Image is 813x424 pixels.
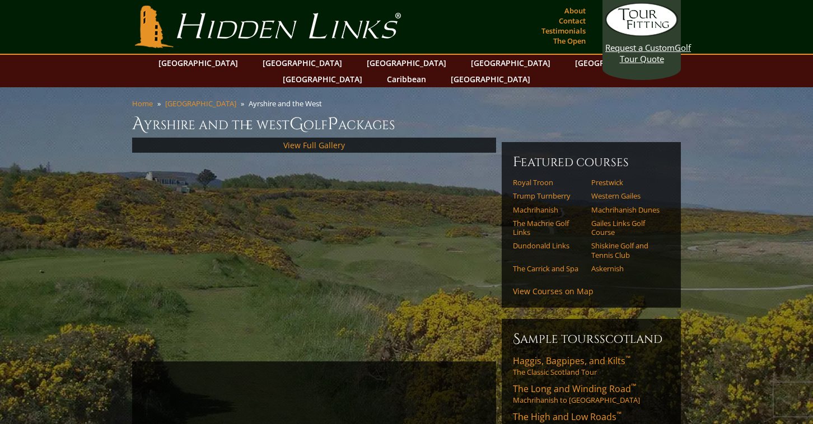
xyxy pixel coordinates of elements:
li: Ayrshire and the West [249,98,326,109]
a: Shiskine Golf and Tennis Club [591,241,662,260]
a: The Carrick and Spa [513,264,584,273]
a: Askernish [591,264,662,273]
h6: Sample ToursScotland [513,330,670,348]
a: [GEOGRAPHIC_DATA] [569,55,660,71]
a: The Open [550,33,588,49]
a: Home [132,98,153,109]
a: Haggis, Bagpipes, and Kilts™The Classic Scotland Tour [513,355,670,377]
span: Haggis, Bagpipes, and Kilts [513,355,630,367]
a: Caribbean [381,71,432,87]
sup: ™ [631,381,636,391]
span: Request a Custom [605,42,675,53]
a: Trump Turnberry [513,191,584,200]
a: Royal Troon [513,178,584,187]
a: Prestwick [591,178,662,187]
a: Contact [556,13,588,29]
span: The High and Low Roads [513,411,622,423]
a: Gailes Links Golf Course [591,219,662,237]
a: The Long and Winding Road™Machrihanish to [GEOGRAPHIC_DATA] [513,383,670,405]
a: About [562,3,588,18]
a: The Machrie Golf Links [513,219,584,237]
a: View Full Gallery [283,140,345,150]
a: Request a CustomGolf Tour Quote [605,3,678,64]
a: View Courses on Map [513,286,594,296]
span: P [328,113,338,135]
h6: Featured Courses [513,153,670,171]
a: Western Gailes [591,191,662,200]
a: [GEOGRAPHIC_DATA] [445,71,536,87]
a: [GEOGRAPHIC_DATA] [165,98,236,109]
a: Testimonials [539,23,588,39]
a: [GEOGRAPHIC_DATA] [277,71,368,87]
a: Machrihanish Dunes [591,205,662,214]
span: The Long and Winding Road [513,383,636,395]
a: [GEOGRAPHIC_DATA] [361,55,452,71]
sup: ™ [616,409,622,419]
sup: ™ [625,354,630,363]
h1: Ayrshire and the West olf ackages [132,113,681,135]
a: Dundonald Links [513,241,584,250]
span: G [289,113,303,135]
a: [GEOGRAPHIC_DATA] [465,55,556,71]
a: [GEOGRAPHIC_DATA] [257,55,348,71]
a: Machrihanish [513,205,584,214]
a: [GEOGRAPHIC_DATA] [153,55,244,71]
